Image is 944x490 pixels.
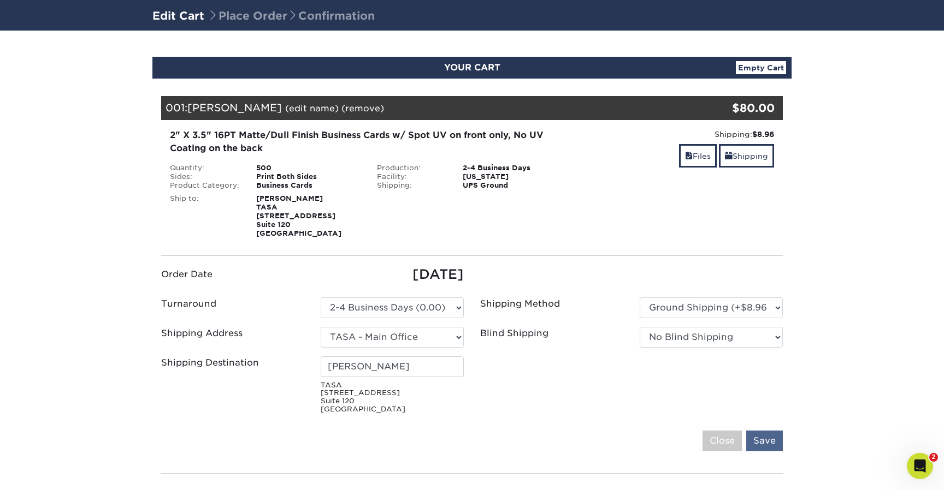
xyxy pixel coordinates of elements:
[161,327,243,340] label: Shipping Address
[929,453,938,462] span: 2
[162,181,248,190] div: Product Category:
[679,100,775,116] div: $80.00
[455,181,575,190] div: UPS Ground
[161,268,213,281] label: Order Date
[3,457,93,486] iframe: Google Customer Reviews
[746,431,783,451] input: Save
[170,129,567,155] div: 2" X 3.5" 16PT Matte/Dull Finish Business Cards w/ Spot UV on front only, No UV Coating on the back
[752,130,774,139] strong: $8.96
[679,144,717,168] a: Files
[480,297,560,310] label: Shipping Method
[321,265,464,284] div: [DATE]
[369,181,455,190] div: Shipping:
[455,164,575,172] div: 2-4 Business Days
[703,431,742,451] input: Close
[907,453,933,479] iframe: Intercom live chat
[162,164,248,172] div: Quantity:
[161,297,216,310] label: Turnaround
[719,144,774,168] a: Shipping
[369,172,455,181] div: Facility:
[444,62,500,73] span: YOUR CART
[162,172,248,181] div: Sides:
[256,194,341,237] strong: [PERSON_NAME] TASA [STREET_ADDRESS] Suite 120 [GEOGRAPHIC_DATA]
[208,9,375,22] span: Place Order Confirmation
[248,164,369,172] div: 500
[285,103,339,113] a: (edit name)
[341,103,384,113] a: (remove)
[161,356,259,369] label: Shipping Destination
[480,327,548,340] label: Blind Shipping
[736,61,786,74] a: Empty Cart
[725,152,733,160] span: shipping
[162,194,248,238] div: Ship to:
[455,172,575,181] div: [US_STATE]
[152,9,204,22] a: Edit Cart
[321,381,464,414] small: TASA [STREET_ADDRESS] Suite 120 [GEOGRAPHIC_DATA]
[685,152,693,160] span: files
[161,96,679,120] div: 001:
[248,172,369,181] div: Print Both Sides
[583,129,774,140] div: Shipping:
[187,101,282,113] span: [PERSON_NAME]
[369,164,455,172] div: Production:
[248,181,369,190] div: Business Cards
